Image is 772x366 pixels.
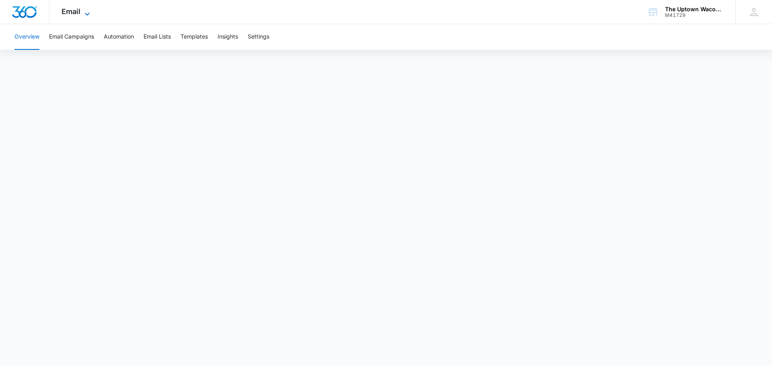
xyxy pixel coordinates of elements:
[665,12,724,18] div: account id
[144,24,171,50] button: Email Lists
[62,7,80,16] span: Email
[49,24,94,50] button: Email Campaigns
[218,24,238,50] button: Insights
[14,24,39,50] button: Overview
[104,24,134,50] button: Automation
[181,24,208,50] button: Templates
[248,24,269,50] button: Settings
[665,6,724,12] div: account name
